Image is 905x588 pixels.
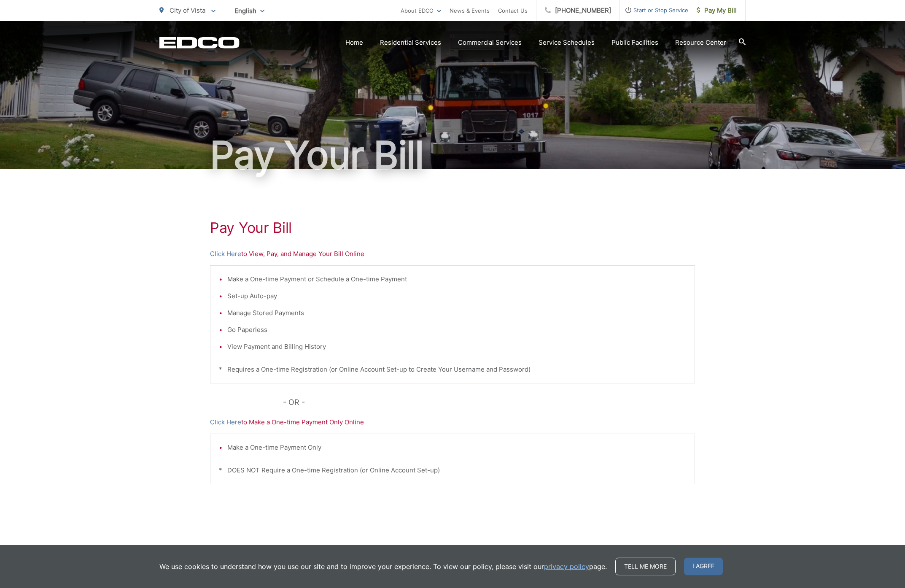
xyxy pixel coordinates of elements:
[227,442,686,453] li: Make a One-time Payment Only
[498,5,528,16] a: Contact Us
[210,417,695,427] p: to Make a One-time Payment Only Online
[615,558,676,575] a: Tell me more
[159,37,240,49] a: EDCD logo. Return to the homepage.
[675,38,726,48] a: Resource Center
[227,274,686,284] li: Make a One-time Payment or Schedule a One-time Payment
[170,6,205,14] span: City of Vista
[697,5,737,16] span: Pay My Bill
[227,308,686,318] li: Manage Stored Payments
[219,364,686,375] p: * Requires a One-time Registration (or Online Account Set-up to Create Your Username and Password)
[539,38,595,48] a: Service Schedules
[210,417,241,427] a: Click Here
[227,342,686,352] li: View Payment and Billing History
[159,134,746,176] h1: Pay Your Bill
[210,219,695,236] h1: Pay Your Bill
[611,38,658,48] a: Public Facilities
[210,249,695,259] p: to View, Pay, and Manage Your Bill Online
[345,38,363,48] a: Home
[219,465,686,475] p: * DOES NOT Require a One-time Registration (or Online Account Set-up)
[228,3,271,18] span: English
[210,249,241,259] a: Click Here
[159,561,607,572] p: We use cookies to understand how you use our site and to improve your experience. To view our pol...
[283,396,695,409] p: - OR -
[450,5,490,16] a: News & Events
[380,38,441,48] a: Residential Services
[401,5,441,16] a: About EDCO
[227,325,686,335] li: Go Paperless
[458,38,522,48] a: Commercial Services
[684,558,723,575] span: I agree
[227,291,686,301] li: Set-up Auto-pay
[544,561,589,572] a: privacy policy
